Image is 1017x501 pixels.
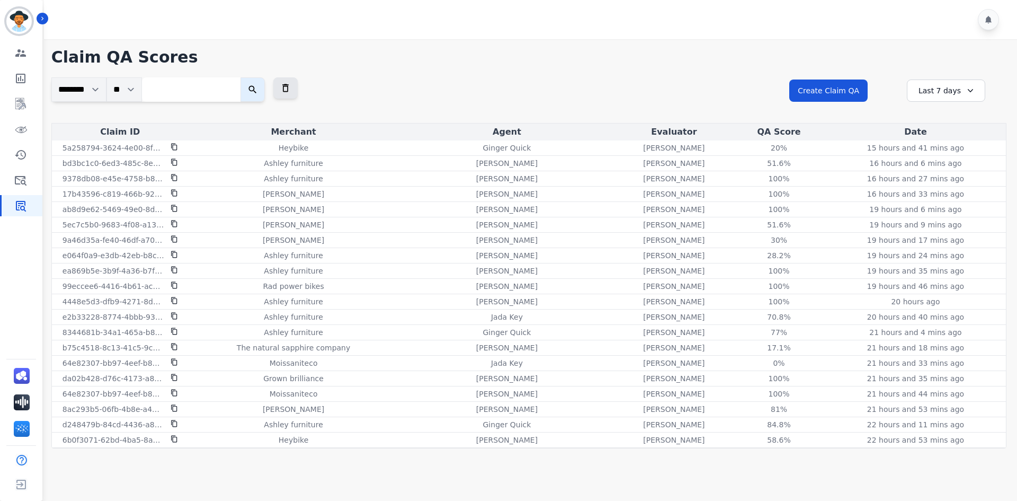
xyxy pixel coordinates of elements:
[476,389,538,399] p: [PERSON_NAME]
[263,189,324,199] p: [PERSON_NAME]
[643,373,704,384] p: [PERSON_NAME]
[755,373,803,384] div: 100%
[891,296,940,307] p: 20 hours ago
[755,342,803,353] div: 17.1%
[867,173,964,184] p: 16 hours and 27 mins ago
[869,204,961,215] p: 19 hours and 6 mins ago
[63,404,164,415] p: 8ac293b5-06fb-4b8e-a4bb-6af74ef041f3
[867,235,964,245] p: 19 hours and 17 mins ago
[755,189,803,199] div: 100%
[755,435,803,445] div: 58.6%
[476,296,538,307] p: [PERSON_NAME]
[476,189,538,199] p: [PERSON_NAME]
[755,204,803,215] div: 100%
[755,419,803,430] div: 84.8%
[63,358,164,368] p: 64e82307-bb97-4eef-b8ab-bf2356df7aaf
[483,419,531,430] p: Ginger Quick
[476,373,538,384] p: [PERSON_NAME]
[279,143,308,153] p: Heybike
[237,342,350,353] p: The natural sapphire company
[789,80,868,102] button: Create Claim QA
[755,266,803,276] div: 100%
[54,126,186,138] div: Claim ID
[643,419,704,430] p: [PERSON_NAME]
[476,342,538,353] p: [PERSON_NAME]
[476,250,538,261] p: [PERSON_NAME]
[755,327,803,338] div: 77%
[483,143,531,153] p: Ginger Quick
[63,219,164,230] p: 5ec7c5b0-9683-4f08-a133-70226b4d3ee3
[643,281,704,292] p: [PERSON_NAME]
[63,281,164,292] p: 99eccee6-4416-4b61-ac25-1ad3a39bd925
[63,158,164,169] p: bd3bc1c0-6ed3-485c-8e35-a5154fee0c92
[263,204,324,215] p: [PERSON_NAME]
[264,266,323,276] p: Ashley furniture
[867,358,964,368] p: 21 hours and 33 mins ago
[643,266,704,276] p: [PERSON_NAME]
[907,80,985,102] div: Last 7 days
[63,389,164,399] p: 64e82307-bb97-4eef-b8ab-bf2356df7aaf
[63,173,164,184] p: 9378db08-e45e-4758-b894-182461775b54
[264,158,323,169] p: Ashley furniture
[63,296,164,307] p: 4448e5d3-dfb9-4271-8dd3-7832540f378a
[63,312,164,322] p: e2b33228-8774-4bbb-9348-1c08396c5885
[63,373,164,384] p: da02b428-d76c-4173-a873-7914b422dfdd
[6,8,32,34] img: Bordered avatar
[476,266,538,276] p: [PERSON_NAME]
[869,158,961,169] p: 16 hours and 6 mins ago
[476,219,538,230] p: [PERSON_NAME]
[264,250,323,261] p: Ashley furniture
[755,389,803,399] div: 100%
[476,158,538,169] p: [PERSON_NAME]
[618,126,731,138] div: Evaluator
[867,189,964,199] p: 16 hours and 33 mins ago
[867,342,964,353] p: 21 hours and 18 mins ago
[51,48,1006,67] h1: Claim QA Scores
[476,173,538,184] p: [PERSON_NAME]
[476,204,538,215] p: [PERSON_NAME]
[755,158,803,169] div: 51.6%
[643,342,704,353] p: [PERSON_NAME]
[755,296,803,307] div: 100%
[643,327,704,338] p: [PERSON_NAME]
[270,389,318,399] p: Moissaniteco
[263,219,324,230] p: [PERSON_NAME]
[264,327,323,338] p: Ashley furniture
[264,312,323,322] p: Ashley furniture
[643,389,704,399] p: [PERSON_NAME]
[869,219,961,230] p: 19 hours and 9 mins ago
[755,404,803,415] div: 81%
[63,189,164,199] p: 17b43596-c819-466b-9248-397843ff71b5
[476,435,538,445] p: [PERSON_NAME]
[63,327,164,338] p: 8344681b-34a1-465a-b867-831f970bf34f
[643,358,704,368] p: [PERSON_NAME]
[867,404,964,415] p: 21 hours and 53 mins ago
[643,143,704,153] p: [PERSON_NAME]
[867,250,964,261] p: 19 hours and 24 mins ago
[643,296,704,307] p: [PERSON_NAME]
[279,435,308,445] p: Heybike
[755,312,803,322] div: 70.8%
[827,126,1004,138] div: Date
[63,435,164,445] p: 6b0f3071-62bd-4ba5-8a37-cb7925dfa011
[263,373,324,384] p: Grown brilliance
[400,126,613,138] div: Agent
[483,327,531,338] p: Ginger Quick
[191,126,397,138] div: Merchant
[643,250,704,261] p: [PERSON_NAME]
[643,235,704,245] p: [PERSON_NAME]
[264,296,323,307] p: Ashley furniture
[755,250,803,261] div: 28.2%
[867,312,964,322] p: 20 hours and 40 mins ago
[263,404,324,415] p: [PERSON_NAME]
[755,358,803,368] div: 0%
[643,312,704,322] p: [PERSON_NAME]
[476,404,538,415] p: [PERSON_NAME]
[643,435,704,445] p: [PERSON_NAME]
[755,235,803,245] div: 30%
[63,342,164,353] p: b75c4518-8c13-41c5-9cd1-33938c8f666e
[476,235,538,245] p: [PERSON_NAME]
[643,189,704,199] p: [PERSON_NAME]
[63,143,164,153] p: 5a258794-3624-4e00-8fcb-17b53d96192c
[263,281,324,292] p: Rad power bikes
